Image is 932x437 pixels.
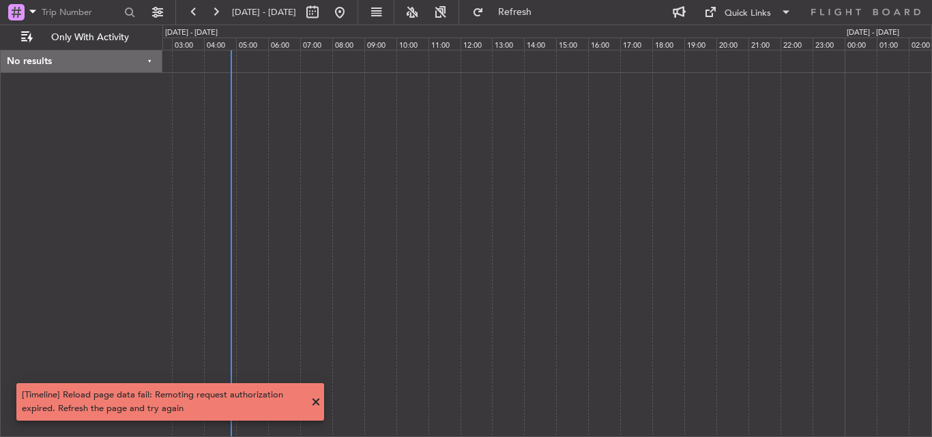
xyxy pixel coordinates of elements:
div: 14:00 [524,37,556,50]
div: 03:00 [172,37,204,50]
div: 04:00 [204,37,236,50]
div: 15:00 [556,37,588,50]
div: 20:00 [716,37,748,50]
button: Refresh [466,1,548,23]
span: Refresh [486,7,544,17]
div: 21:00 [748,37,781,50]
div: 17:00 [620,37,652,50]
div: [DATE] - [DATE] [847,27,899,39]
div: 13:00 [492,37,524,50]
div: [DATE] - [DATE] [165,27,218,39]
div: 23:00 [813,37,845,50]
button: Only With Activity [15,27,148,48]
div: Quick Links [725,7,771,20]
div: 12:00 [461,37,493,50]
div: 18:00 [652,37,684,50]
div: 08:00 [332,37,364,50]
div: 19:00 [684,37,716,50]
div: 16:00 [588,37,620,50]
input: Trip Number [42,2,120,22]
div: 05:00 [236,37,268,50]
div: 07:00 [300,37,332,50]
div: 00:00 [845,37,877,50]
div: 11:00 [428,37,461,50]
div: 09:00 [364,37,396,50]
div: 06:00 [268,37,300,50]
div: 10:00 [396,37,428,50]
span: Only With Activity [35,33,144,42]
span: [DATE] - [DATE] [232,6,296,18]
div: 22:00 [781,37,813,50]
button: Quick Links [697,1,798,23]
div: [Timeline] Reload page data fail: Remoting request authorization expired. Refresh the page and tr... [22,389,304,415]
div: 01:00 [877,37,909,50]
